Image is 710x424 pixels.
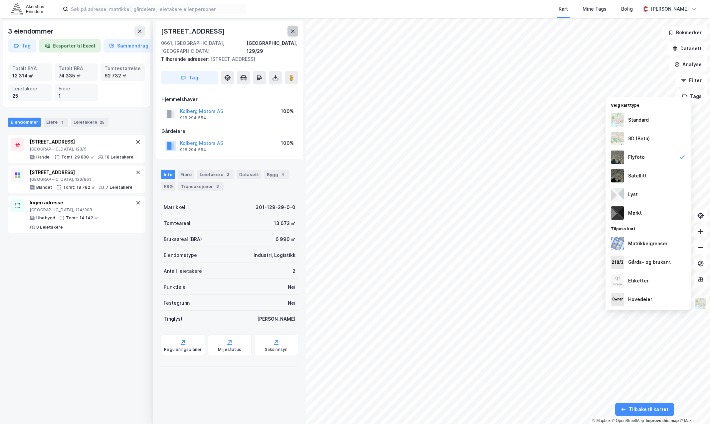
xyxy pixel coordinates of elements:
div: 918 294 554 [180,147,206,153]
img: Z [611,132,624,145]
div: 100% [281,107,294,115]
button: Tag [8,39,36,53]
div: 18 Leietakere [105,155,134,160]
div: Handel [36,155,51,160]
div: 74 335 ㎡ [59,72,94,79]
div: Eiere [44,118,68,127]
div: Reguleringsplaner [164,347,202,352]
div: [STREET_ADDRESS] [161,55,293,63]
div: Standard [628,116,649,124]
div: Datasett [237,170,262,179]
div: Matrikkel [164,203,185,211]
div: Tomt: 14 142 ㎡ [66,215,98,221]
div: Lyst [628,190,638,198]
div: Mørkt [628,209,642,217]
div: Tomt: 29 808 ㎡ [61,155,94,160]
div: Flyfoto [628,153,645,161]
img: majorOwner.b5e170eddb5c04bfeeff.jpeg [611,293,624,306]
button: Filter [675,74,707,87]
div: 918 294 554 [180,115,206,121]
div: ESG [161,182,175,191]
img: akershus-eiendom-logo.9091f326c980b4bce74ccdd9f866810c.svg [11,3,44,15]
div: [STREET_ADDRESS] [161,26,226,37]
div: [STREET_ADDRESS] [30,168,133,176]
div: Tomt: 18 782 ㎡ [63,185,95,190]
button: Datasett [667,42,707,55]
div: [GEOGRAPHIC_DATA], 123/861 [30,177,133,182]
div: 3 eiendommer [8,26,55,37]
div: 62 732 ㎡ [104,72,141,79]
div: Kontrollprogram for chat [677,392,710,424]
a: OpenStreetMap [612,418,644,423]
div: 6 990 ㎡ [275,235,295,243]
img: Z [611,274,624,287]
div: Antall leietakere [164,267,202,275]
div: Gårds- og bruksnr. [628,258,671,266]
div: Bygg [264,170,289,179]
button: Bokmerker [662,26,707,39]
div: [GEOGRAPHIC_DATA], 129/29 [247,39,298,55]
div: Leietakere [71,118,108,127]
div: Eiere [178,170,194,179]
input: Søk på adresse, matrikkel, gårdeiere, leietakere eller personer [68,4,246,14]
button: Tilbake til kartet [615,403,674,416]
div: [PERSON_NAME] [257,315,295,323]
div: Punktleie [164,283,186,291]
div: Satellitt [628,172,647,180]
div: Hovedeier [628,295,652,303]
div: Bruksareal (BRA) [164,235,202,243]
button: Sammendrag [103,39,154,53]
div: Tilpass kart [606,222,691,234]
div: Tomteareal [164,219,190,227]
div: Bolig [621,5,633,13]
div: 2 [225,171,231,178]
div: 4 [279,171,286,178]
div: Eiere [59,85,94,92]
div: Eiendommer [8,118,41,127]
div: [GEOGRAPHIC_DATA], 124/308 [30,207,134,213]
div: Nei [288,299,295,307]
div: 0 Leietakere [36,225,63,230]
div: 12 314 ㎡ [12,72,48,79]
img: Z [611,151,624,164]
div: Etiketter [628,277,648,285]
div: Totalt BRA [59,65,94,72]
div: Ingen adresse [30,199,134,207]
img: 9k= [611,169,624,182]
div: Saksinnsyn [265,347,288,352]
button: Analyse [669,58,707,71]
div: Miljøstatus [218,347,241,352]
div: 301-129-29-0-0 [256,203,295,211]
div: 1 [59,92,94,100]
button: Eksporter til Excel [39,39,101,53]
div: 0661, [GEOGRAPHIC_DATA], [GEOGRAPHIC_DATA] [161,39,247,55]
div: Transaksjoner [178,182,224,191]
div: 25 [12,92,48,100]
img: Z [694,297,707,310]
div: 7 Leietakere [106,185,132,190]
div: Tomtestørrelse [104,65,141,72]
div: Leietakere [12,85,48,92]
a: Mapbox [592,418,611,423]
div: [STREET_ADDRESS] [30,138,134,146]
div: 3D (Beta) [628,135,650,143]
img: luj3wr1y2y3+OchiMxRmMxRlscgabnMEmZ7DJGWxyBpucwSZnsMkZbHIGm5zBJmewyRlscgabnMEmZ7DJGWxyBpucwSZnsMkZ... [611,188,624,201]
button: Tag [161,71,218,84]
img: cadastreKeys.547ab17ec502f5a4ef2b.jpeg [611,256,624,269]
div: Info [161,170,175,179]
div: Tinglyst [164,315,183,323]
div: Ubebygd [36,215,55,221]
div: [PERSON_NAME] [651,5,689,13]
div: Blandet [36,185,52,190]
div: Hjemmelshaver [161,95,298,103]
a: Improve this map [646,418,679,423]
div: Festegrunn [164,299,190,307]
div: 100% [281,139,294,147]
button: Tags [676,90,707,103]
div: Leietakere [197,170,234,179]
div: [GEOGRAPHIC_DATA], 123/5 [30,147,134,152]
div: Totalt BYA [12,65,48,72]
span: Tilhørende adresser: [161,56,210,62]
div: 1 [59,119,66,126]
div: 3 [214,183,221,190]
